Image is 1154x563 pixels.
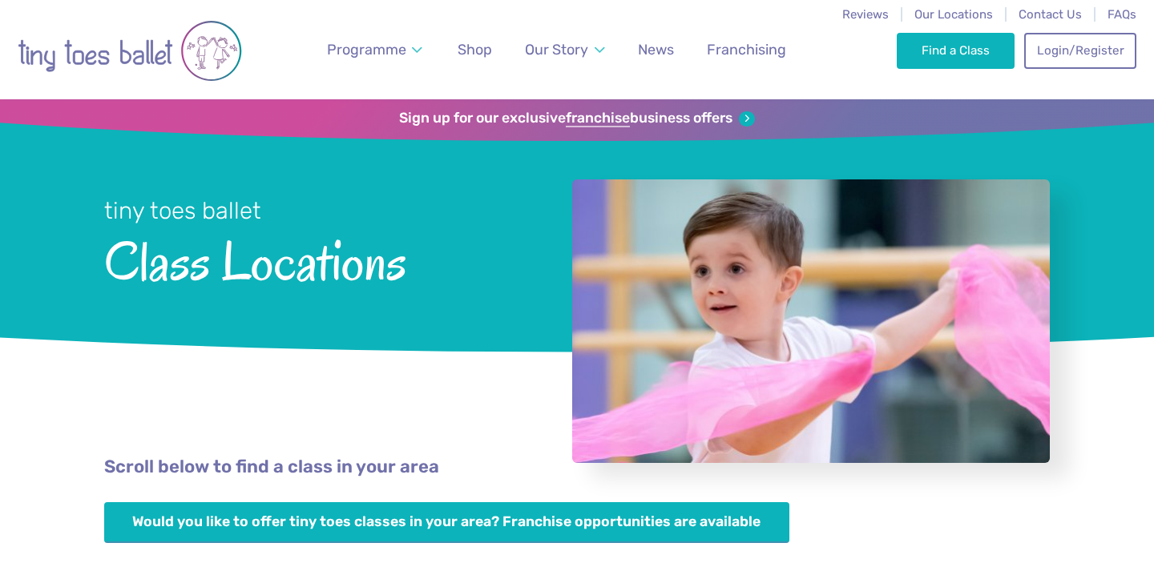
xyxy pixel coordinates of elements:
a: Our Story [518,32,612,68]
a: Shop [450,32,499,68]
span: Our Story [525,41,588,58]
small: tiny toes ballet [104,197,261,224]
span: Class Locations [104,227,530,292]
span: Programme [327,41,406,58]
p: Scroll below to find a class in your area [104,455,1050,480]
span: Franchising [707,41,786,58]
a: Login/Register [1024,33,1136,68]
a: Our Locations [914,7,993,22]
a: Programme [320,32,430,68]
strong: franchise [566,110,630,127]
span: News [638,41,674,58]
a: Would you like to offer tiny toes classes in your area? Franchise opportunities are available [104,502,789,543]
img: tiny toes ballet [18,10,242,91]
a: News [631,32,681,68]
span: Shop [458,41,492,58]
a: Reviews [842,7,889,22]
a: FAQs [1108,7,1136,22]
a: Find a Class [897,33,1015,68]
a: Sign up for our exclusivefranchisebusiness offers [399,110,754,127]
a: Franchising [700,32,793,68]
a: Contact Us [1019,7,1082,22]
